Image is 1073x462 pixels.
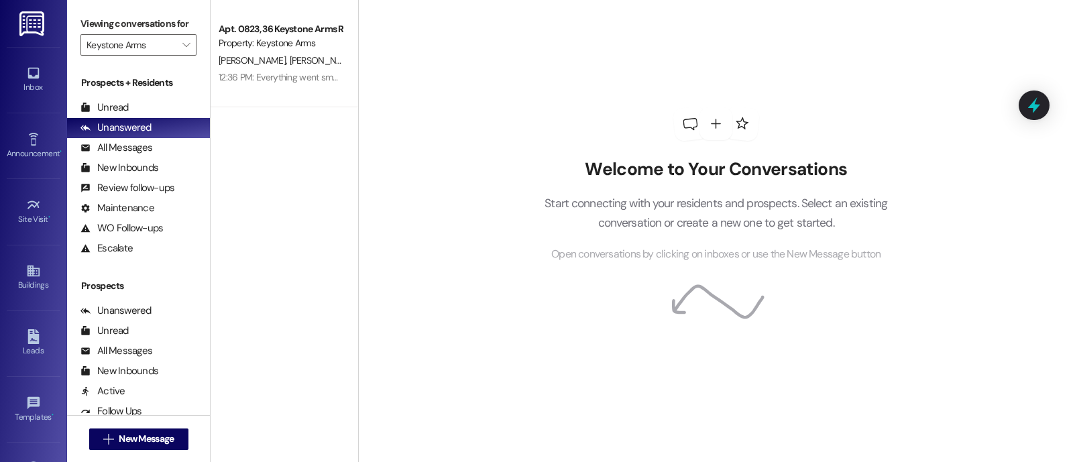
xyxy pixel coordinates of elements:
a: Templates • [7,392,60,428]
div: Property: Keystone Arms [219,36,343,50]
a: Buildings [7,259,60,296]
h2: Welcome to Your Conversations [524,159,908,180]
div: Active [80,384,125,398]
div: Unread [80,101,129,115]
div: Maintenance [80,201,154,215]
div: All Messages [80,141,152,155]
img: ResiDesk Logo [19,11,47,36]
div: 12:36 PM: Everything went smoothly. Thank you! [219,71,402,83]
div: Unanswered [80,121,152,135]
div: WO Follow-ups [80,221,163,235]
label: Viewing conversations for [80,13,196,34]
div: Review follow-ups [80,181,174,195]
input: All communities [87,34,175,56]
span: • [60,147,62,156]
div: Apt. 0823, 36 Keystone Arms Rental Community [219,22,343,36]
button: New Message [89,428,188,450]
span: • [52,410,54,420]
div: Unread [80,324,129,338]
span: Open conversations by clicking on inboxes or use the New Message button [551,246,881,263]
div: New Inbounds [80,161,158,175]
p: Start connecting with your residents and prospects. Select an existing conversation or create a n... [524,194,908,232]
div: Follow Ups [80,404,142,418]
div: Prospects + Residents [67,76,210,90]
span: [PERSON_NAME] [290,54,357,66]
div: New Inbounds [80,364,158,378]
span: [PERSON_NAME] [219,54,290,66]
div: Unanswered [80,304,152,318]
div: Prospects [67,279,210,293]
a: Site Visit • [7,194,60,230]
div: All Messages [80,344,152,358]
span: New Message [119,432,174,446]
i:  [182,40,190,50]
span: • [48,213,50,222]
i:  [103,434,113,445]
a: Inbox [7,62,60,98]
div: Escalate [80,241,133,255]
a: Leads [7,325,60,361]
